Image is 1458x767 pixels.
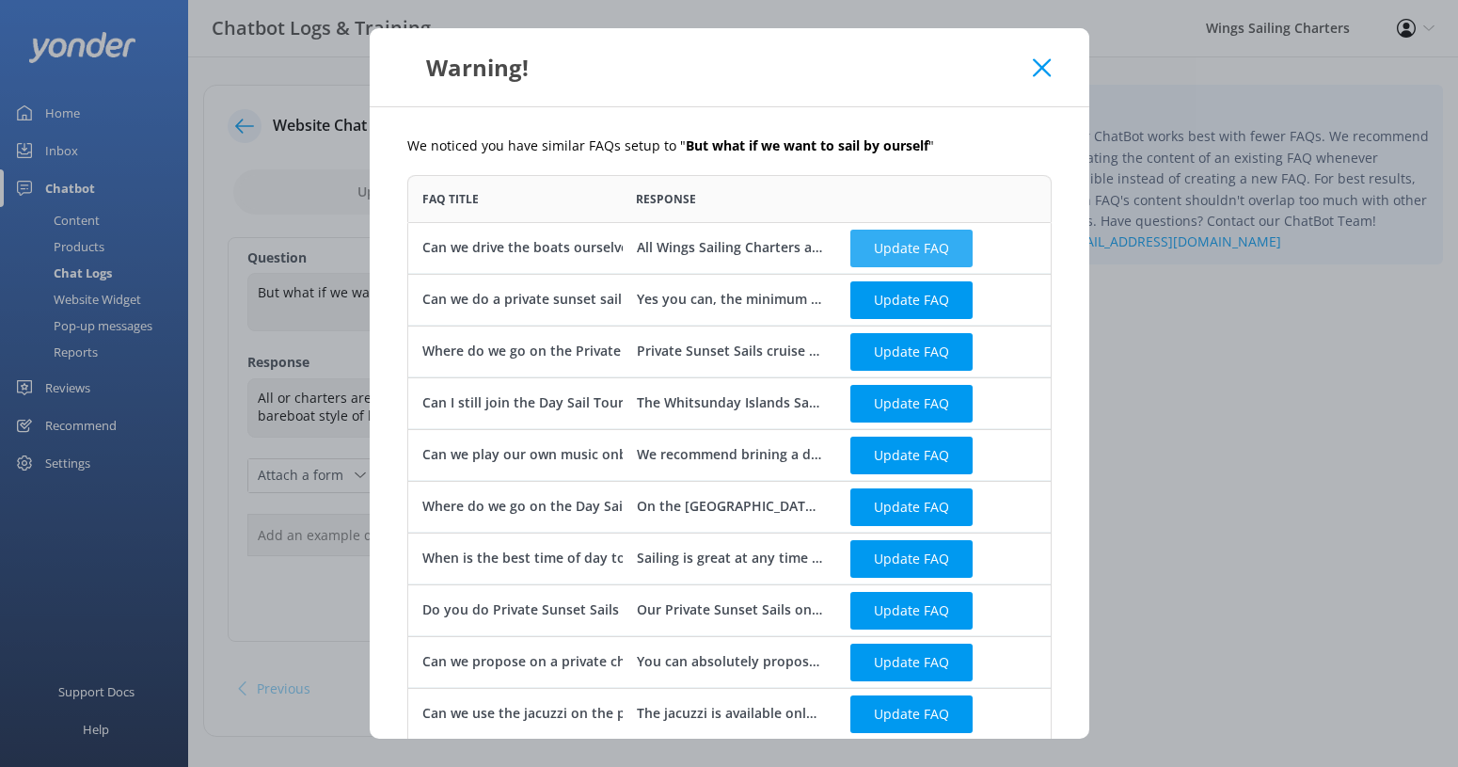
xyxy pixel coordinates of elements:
[850,592,973,630] button: Update FAQ
[850,230,973,267] button: Update FAQ
[850,333,973,371] button: Update FAQ
[407,636,1052,688] div: row
[422,497,660,518] div: Where do we go on the Day Sail Tour
[407,274,1052,326] div: row
[636,190,696,208] span: Response
[422,342,702,362] div: Where do we go on the Private Sunset Sails
[850,488,973,526] button: Update FAQ
[636,342,822,362] div: Private Sunset Sails cruise the calm, protected waters of [GEOGRAPHIC_DATA] with panoramic Whitsu...
[422,445,658,466] div: Can we play our own music onboard
[1033,58,1051,77] button: Close
[636,238,822,259] div: All Wings Sailing Charters are fully skippered by our experienced captain and crew. This ensures ...
[850,385,973,423] button: Update FAQ
[636,445,822,466] div: We recommend brining a downloaded playlist for our premium 3 zoned Spotify onboard. There is limi...
[407,377,1052,429] div: row
[422,549,651,569] div: When is the best time of day to sail
[407,584,1052,636] div: row
[850,695,973,733] button: Update FAQ
[422,600,779,621] div: Do you do Private Sunset Sails On [GEOGRAPHIC_DATA]
[850,281,973,319] button: Update FAQ
[407,222,1052,274] div: row
[636,549,822,569] div: Sailing is great at any time of day - whether you're chasing sunshine or a relaxing sunset, each ...
[422,238,635,259] div: Can we drive the boats ourselves
[850,437,973,474] button: Update FAQ
[407,326,1052,377] div: row
[636,704,822,725] div: The jacuzzi is available only on the Premium 4 hour Sail on the Bay charter. It’s filled with oce...
[636,652,822,673] div: You can absolutely propose on a private charter with our Romantic and Proposal Sails. This intima...
[422,393,847,414] div: Can I still join the Day Sail Tour if I don’t want to get in the water?
[422,652,658,673] div: Can we propose on a private charter
[422,190,479,208] span: FAQ Title
[850,644,973,681] button: Update FAQ
[407,136,1052,156] p: We noticed you have similar FAQs setup to " "
[407,533,1052,584] div: row
[407,52,1034,83] div: Warning!
[636,393,822,414] div: The Whitsunday Islands Sail, SUP & Snorkel Day Tour can be enjoyed entirely from the comfort of o...
[407,429,1052,481] div: row
[636,600,822,621] div: Our Private Sunset Sails on the Bay are the ultimate way to celebrate a special occasion in style...
[850,540,973,578] button: Update FAQ
[686,136,928,154] b: But what if we want to sail by ourself
[407,481,1052,533] div: row
[422,704,741,725] div: Can we use the jacuzzi on the private sunset sails
[636,497,822,518] div: On the [GEOGRAPHIC_DATA] Sail, SUP & Snorkel Day Tour, we usually sail towards the northern end o...
[407,688,1052,740] div: row
[636,290,822,311] div: Yes you can, the minimum guests number still apply. See costs for the 2- 9 guests tier here: [URL...
[422,290,775,311] div: Can we do a private sunset sail if we are only 2 guests?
